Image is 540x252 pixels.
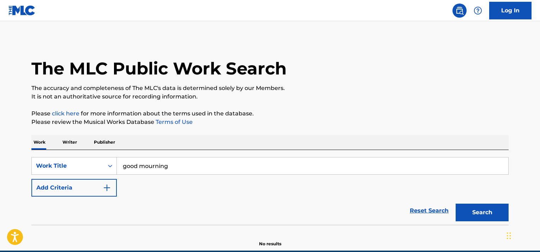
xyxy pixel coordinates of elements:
[455,6,464,15] img: search
[52,110,79,117] a: click here
[471,4,485,18] div: Help
[31,118,509,126] p: Please review the Musical Works Database
[505,218,540,252] iframe: Chat Widget
[31,84,509,92] p: The accuracy and completeness of The MLC's data is determined solely by our Members.
[507,225,511,246] div: Drag
[474,6,482,15] img: help
[92,135,117,150] p: Publisher
[60,135,79,150] p: Writer
[31,92,509,101] p: It is not an authoritative source for recording information.
[31,179,117,197] button: Add Criteria
[31,109,509,118] p: Please for more information about the terms used in the database.
[31,157,509,225] form: Search Form
[259,232,281,247] p: No results
[103,184,111,192] img: 9d2ae6d4665cec9f34b9.svg
[31,58,287,79] h1: The MLC Public Work Search
[154,119,193,125] a: Terms of Use
[31,135,48,150] p: Work
[489,2,532,19] a: Log In
[36,162,100,170] div: Work Title
[452,4,467,18] a: Public Search
[406,203,452,218] a: Reset Search
[456,204,509,221] button: Search
[8,5,36,16] img: MLC Logo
